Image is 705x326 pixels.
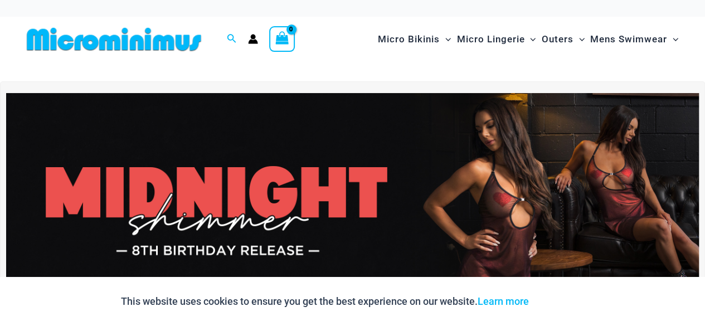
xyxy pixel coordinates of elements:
[227,32,237,46] a: Search icon link
[378,25,440,53] span: Micro Bikinis
[573,25,585,53] span: Menu Toggle
[248,34,258,44] a: Account icon link
[537,288,585,315] button: Accept
[478,295,529,307] a: Learn more
[456,25,524,53] span: Micro Lingerie
[121,293,529,310] p: This website uses cookies to ensure you get the best experience on our website.
[524,25,536,53] span: Menu Toggle
[440,25,451,53] span: Menu Toggle
[269,26,295,52] a: View Shopping Cart, empty
[373,21,683,58] nav: Site Navigation
[587,22,681,56] a: Mens SwimwearMenu ToggleMenu Toggle
[22,27,206,52] img: MM SHOP LOGO FLAT
[667,25,678,53] span: Menu Toggle
[375,22,454,56] a: Micro BikinisMenu ToggleMenu Toggle
[590,25,667,53] span: Mens Swimwear
[539,22,587,56] a: OutersMenu ToggleMenu Toggle
[454,22,538,56] a: Micro LingerieMenu ToggleMenu Toggle
[542,25,573,53] span: Outers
